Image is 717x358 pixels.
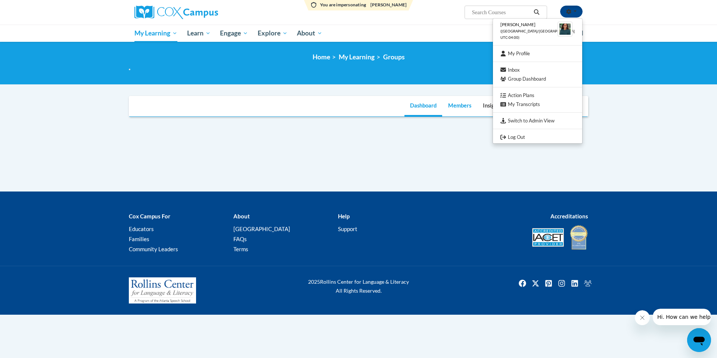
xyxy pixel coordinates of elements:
[550,213,588,220] b: Accreditations
[530,277,541,289] a: Twitter
[569,277,581,289] a: Linkedin
[493,49,582,58] a: My Profile
[556,277,568,289] img: Instagram icon
[280,277,437,295] div: Rollins Center for Language & Literacy All Rights Reserved.
[543,277,555,289] img: Pinterest icon
[233,246,248,252] a: Terms
[493,74,582,84] a: Group Dashboard
[582,277,594,289] img: Facebook group icon
[258,29,288,38] span: Explore
[130,25,182,42] a: My Learning
[220,29,248,38] span: Engage
[129,213,170,220] b: Cox Campus For
[493,116,582,125] a: Switch to Admin View
[233,213,250,220] b: About
[134,6,218,19] img: Cox Campus
[215,25,253,42] a: Engage
[493,91,582,100] a: Action Plans
[477,96,508,116] a: Insights
[297,29,322,38] span: About
[253,25,292,42] a: Explore
[556,277,568,289] a: Instagram
[129,236,149,242] a: Families
[292,25,328,42] a: About
[493,65,582,75] a: Inbox
[4,5,60,11] span: Hi. How can we help?
[500,22,536,27] span: [PERSON_NAME]
[338,213,350,220] b: Help
[560,6,583,18] button: Account Settings
[129,246,178,252] a: Community Leaders
[339,53,375,61] a: My Learning
[635,310,650,325] iframe: Close message
[134,29,177,38] span: My Learning
[493,100,582,109] a: My Transcripts
[443,96,477,116] a: Members
[187,29,211,38] span: Learn
[516,277,528,289] a: Facebook
[233,225,290,232] a: [GEOGRAPHIC_DATA]
[129,277,196,303] img: Rollins Center for Language & Literacy - A Program of the Atlanta Speech School
[129,225,154,232] a: Educators
[516,277,528,289] img: Facebook icon
[233,236,247,242] a: FAQs
[471,8,531,17] input: Search Courses
[182,25,215,42] a: Learn
[383,53,405,61] a: Groups
[569,224,588,250] img: IDA® Accredited
[532,228,564,247] img: Accredited IACET® Provider
[653,309,711,325] iframe: Message from company
[582,277,594,289] a: Facebook Group
[543,277,555,289] a: Pinterest
[313,53,330,61] a: Home
[500,29,575,40] span: ([GEOGRAPHIC_DATA]/[GEOGRAPHIC_DATA] UTC-04:00)
[569,277,581,289] img: LinkedIn icon
[308,278,320,285] span: 2025
[404,96,442,116] a: Dashboard
[530,277,541,289] img: Twitter icon
[338,225,357,232] a: Support
[558,22,572,37] img: Learner Profile Avatar
[687,328,711,352] iframe: Button to launch messaging window
[493,133,582,142] a: Logout
[531,8,542,17] button: Search
[123,25,594,42] div: Main menu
